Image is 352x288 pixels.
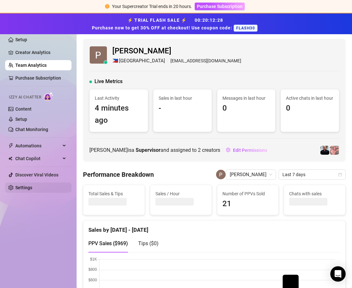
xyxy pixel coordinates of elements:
span: Sales / Hour [155,190,206,197]
span: [PERSON_NAME] is a and assigned to creators [89,146,220,154]
span: Active chats in last hour [286,95,334,102]
span: 0 [286,102,334,114]
span: Messages in last hour [222,95,270,102]
h4: Performance Breakdown [83,170,154,179]
span: 2 [198,147,201,153]
span: Your Supercreator Trial ends in 20 hours. [112,4,192,9]
span: Tips ( $0 ) [138,240,159,246]
span: Total Sales & Tips [88,190,139,197]
a: Purchase Subscription [195,4,245,9]
span: Izzy AI Chatter [9,94,41,100]
span: Live Metrics [94,78,123,85]
span: FLASH30 [234,25,258,32]
span: Last Activity [95,95,143,102]
span: 4 minutes ago [95,102,143,126]
span: 21 [222,198,273,210]
a: Purchase Subscription [15,75,61,81]
strong: Purchase now to get 30% OFF at checkout! Use coupon code: [92,25,234,30]
span: PPV Sales ( $969 ) [88,240,128,246]
span: - [159,102,206,114]
span: Number of PPVs Sold [222,190,273,197]
span: thunderbolt [8,143,13,148]
img: Chat Copilot [8,156,12,161]
a: Setup [15,37,27,42]
span: calendar [338,173,342,176]
div: Open Intercom Messenger [330,266,346,282]
span: Patty [230,170,272,179]
a: Content [15,106,32,112]
span: 0 [222,102,270,114]
span: Last 7 days [282,170,342,179]
img: Patty [90,46,107,64]
strong: ⚡ TRIAL FLASH SALE ⚡ [92,18,260,30]
span: [PERSON_NAME] [112,45,241,57]
img: AI Chatter [44,92,54,101]
button: Purchase Subscription [195,3,245,10]
a: Chat Monitoring [15,127,48,132]
span: 00 : 20 : 12 : 28 [195,18,223,23]
a: Creator Analytics [15,47,66,58]
a: Setup [15,117,27,122]
span: Edit Permissions [233,148,267,153]
b: Supervisor [136,147,161,153]
a: Team Analytics [15,63,47,68]
span: Chat Copilot [15,153,61,164]
span: Sales in last hour [159,95,206,102]
img: White.Rhino [320,146,329,155]
img: White [330,146,339,155]
div: [EMAIL_ADDRESS][DOMAIN_NAME] [112,57,241,65]
span: Purchase Subscription [197,4,243,9]
span: [GEOGRAPHIC_DATA] [119,57,165,65]
span: exclamation-circle [105,4,109,9]
img: Patty [216,170,226,179]
a: Settings [15,185,32,190]
a: Discover Viral Videos [15,172,58,177]
span: setting [226,148,230,152]
span: Automations [15,141,61,151]
span: 🇵🇭 [112,57,118,65]
div: Sales by [DATE] - [DATE] [88,221,340,234]
span: Chats with sales [289,190,340,197]
button: Edit Permissions [226,145,267,155]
